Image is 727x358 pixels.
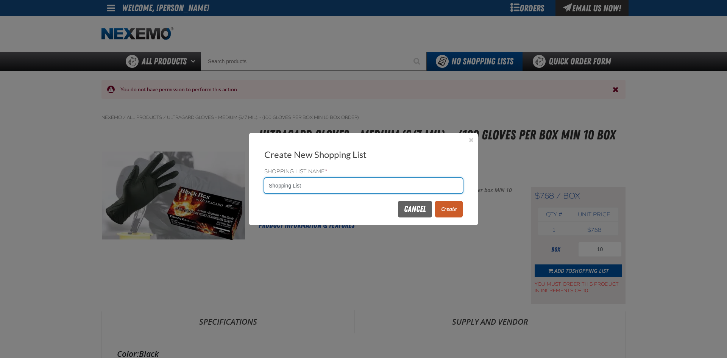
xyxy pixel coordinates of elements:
span: Create New Shopping List [264,150,367,160]
label: Shopping List Name [264,168,463,175]
button: Close the Dialog [466,135,476,144]
button: Create [435,201,463,217]
button: Cancel [398,201,432,217]
input: Shopping List Name [264,178,463,193]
